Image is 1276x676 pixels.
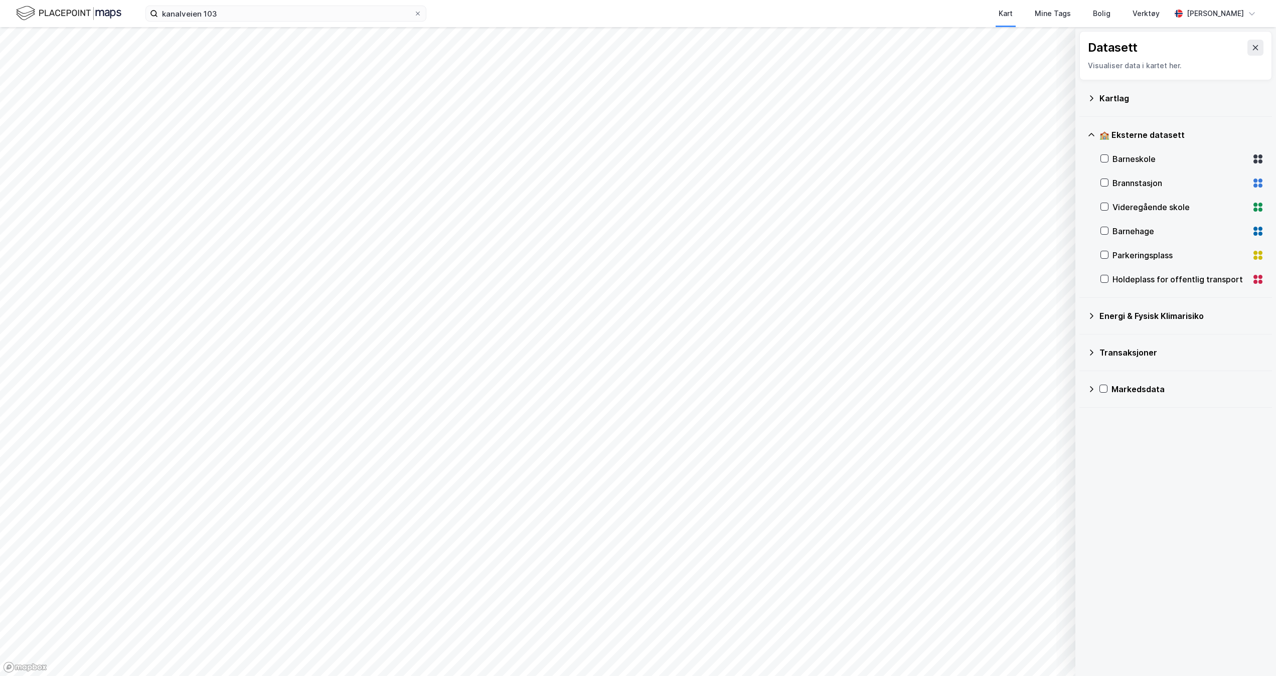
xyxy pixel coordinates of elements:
[999,8,1013,20] div: Kart
[1187,8,1244,20] div: [PERSON_NAME]
[1035,8,1071,20] div: Mine Tags
[1088,60,1263,72] div: Visualiser data i kartet her.
[1226,628,1276,676] iframe: Chat Widget
[1099,347,1264,359] div: Transaksjoner
[1088,40,1138,56] div: Datasett
[1111,383,1264,395] div: Markedsdata
[1112,249,1248,261] div: Parkeringsplass
[1093,8,1110,20] div: Bolig
[3,661,47,673] a: Mapbox homepage
[1099,92,1264,104] div: Kartlag
[1112,225,1248,237] div: Barnehage
[1133,8,1160,20] div: Verktøy
[1112,201,1248,213] div: Videregående skole
[1112,273,1248,285] div: Holdeplass for offentlig transport
[158,6,414,21] input: Søk på adresse, matrikkel, gårdeiere, leietakere eller personer
[1112,177,1248,189] div: Brannstasjon
[1112,153,1248,165] div: Barneskole
[1099,310,1264,322] div: Energi & Fysisk Klimarisiko
[1226,628,1276,676] div: Kontrollprogram for chat
[1099,129,1264,141] div: 🏫 Eksterne datasett
[16,5,121,22] img: logo.f888ab2527a4732fd821a326f86c7f29.svg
